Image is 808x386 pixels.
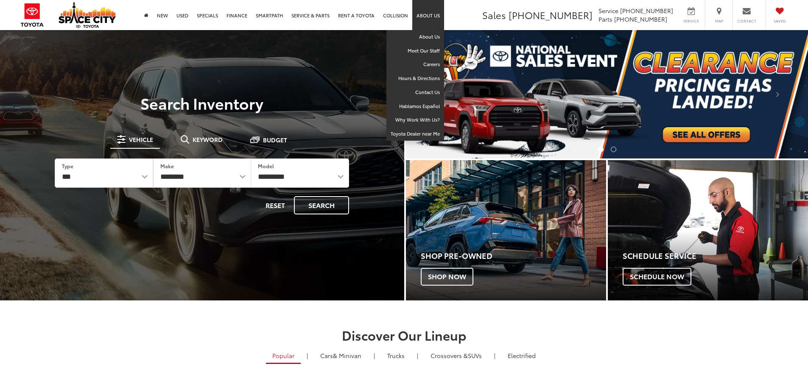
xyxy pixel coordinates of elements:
a: Electrified [501,348,542,363]
a: Trucks [381,348,411,363]
button: Click to view next picture. [748,47,808,142]
h4: Shop Pre-Owned [421,252,606,260]
a: Careers [386,58,444,72]
div: Toyota [406,160,606,300]
span: Service [682,18,701,24]
a: Shop Pre-Owned Shop Now [406,160,606,300]
li: | [492,351,498,360]
a: About Us [386,30,444,44]
a: Cars [314,348,368,363]
span: Parts [598,15,612,23]
label: Make [160,162,174,169]
span: Keyword [193,136,223,142]
span: [PHONE_NUMBER] [620,6,673,15]
a: Toyota Dealer near Me [386,127,444,141]
span: Map [710,18,728,24]
li: | [305,351,310,360]
img: Space City Toyota [59,2,116,28]
span: Contact [737,18,756,24]
h2: Discover Our Lineup [105,328,703,342]
span: Schedule Now [623,268,691,286]
li: | [372,351,377,360]
li: Go to slide number 2. [611,147,616,152]
span: [PHONE_NUMBER] [614,15,667,23]
span: Shop Now [421,268,473,286]
span: [PHONE_NUMBER] [509,8,593,22]
span: & Minivan [333,351,361,360]
a: Hablamos Español [386,100,444,114]
span: Saved [770,18,789,24]
li: | [415,351,420,360]
a: Popular [266,348,301,364]
a: Contact Us [386,86,444,100]
a: Why Work With Us? [386,113,444,127]
label: Type [62,162,73,169]
a: SUVs [424,348,488,363]
button: Search [294,196,349,214]
a: Hours & Directions [386,72,444,86]
button: Reset [258,196,292,214]
span: Budget [263,137,287,143]
a: Meet Our Staff [386,44,444,58]
h3: Search Inventory [36,94,369,111]
label: Model [258,162,274,169]
li: Go to slide number 1. [598,147,604,152]
span: Vehicle [129,136,153,142]
span: Service [598,6,618,15]
span: Sales [482,8,506,22]
h4: Schedule Service [623,252,808,260]
div: Toyota [608,160,808,300]
a: Schedule Service Schedule Now [608,160,808,300]
span: Crossovers & [431,351,468,360]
